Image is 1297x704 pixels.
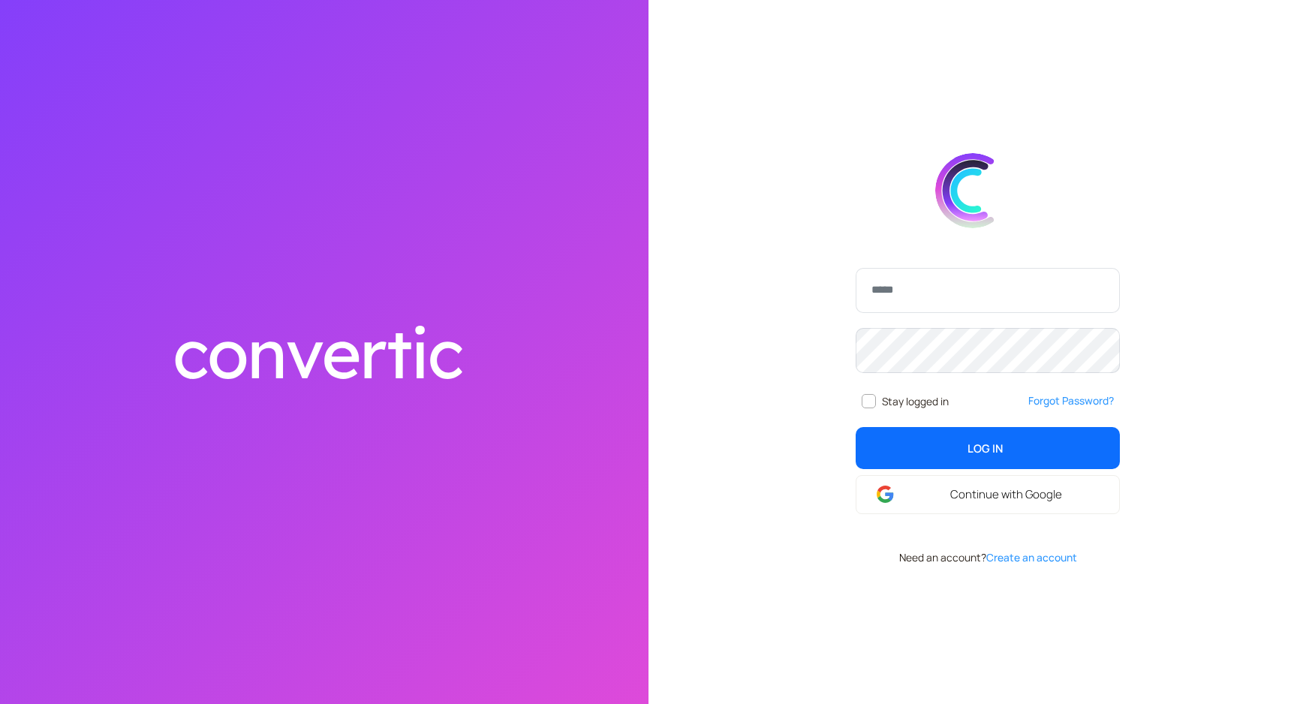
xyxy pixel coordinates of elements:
a: Forgot Password? [1028,393,1114,408]
span: Log In [967,440,1003,456]
img: google-login.svg [876,485,895,504]
span: Continue with Google [913,488,1100,501]
div: Need an account? [838,550,1138,566]
a: Continue with Google [856,475,1120,514]
a: Create an account [986,550,1077,564]
img: convertic text [175,325,462,379]
span: Stay logged in [882,391,949,412]
img: convert.svg [935,153,1010,228]
button: Log In [856,427,1120,469]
